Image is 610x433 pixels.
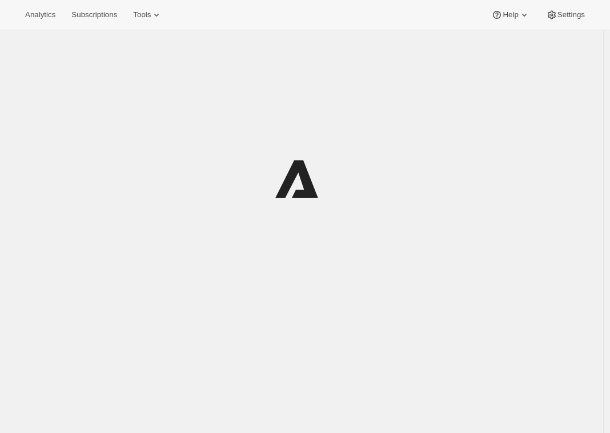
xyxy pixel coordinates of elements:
[25,10,55,19] span: Analytics
[126,7,169,23] button: Tools
[18,7,62,23] button: Analytics
[133,10,151,19] span: Tools
[557,10,585,19] span: Settings
[71,10,117,19] span: Subscriptions
[65,7,124,23] button: Subscriptions
[539,7,592,23] button: Settings
[503,10,518,19] span: Help
[484,7,536,23] button: Help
